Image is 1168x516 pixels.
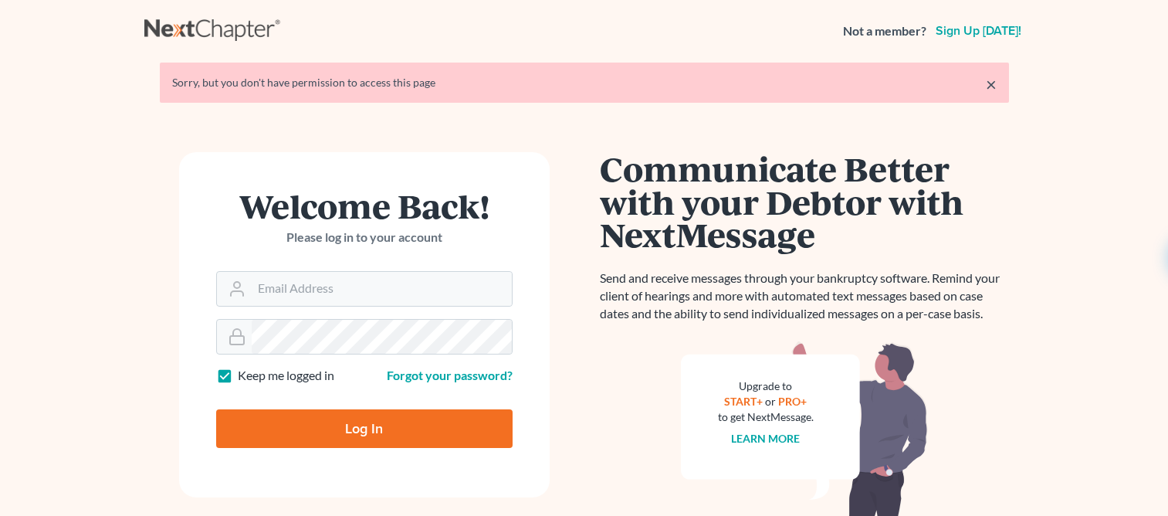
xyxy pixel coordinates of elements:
[252,272,512,306] input: Email Address
[731,432,800,445] a: Learn more
[765,395,776,408] span: or
[172,75,997,90] div: Sorry, but you don't have permission to access this page
[600,152,1009,251] h1: Communicate Better with your Debtor with NextMessage
[778,395,807,408] a: PRO+
[718,379,814,394] div: Upgrade to
[238,367,334,385] label: Keep me logged in
[718,409,814,425] div: to get NextMessage.
[933,25,1024,37] a: Sign up [DATE]!
[216,229,513,246] p: Please log in to your account
[600,270,1009,323] p: Send and receive messages through your bankruptcy software. Remind your client of hearings and mo...
[986,75,997,93] a: ×
[216,409,513,448] input: Log In
[387,368,513,382] a: Forgot your password?
[724,395,763,408] a: START+
[843,22,926,40] strong: Not a member?
[216,189,513,222] h1: Welcome Back!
